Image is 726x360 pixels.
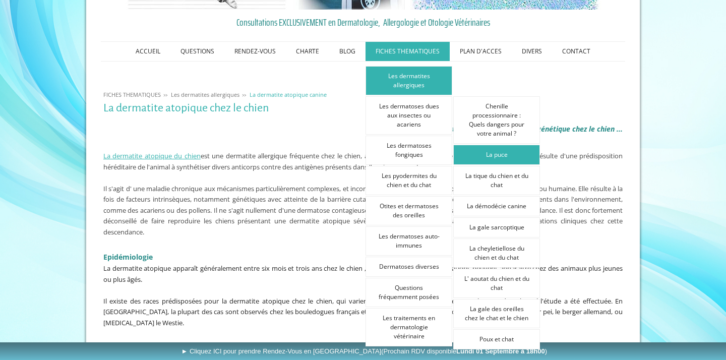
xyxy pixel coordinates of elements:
span: La dermatite atopique apparaît généralement entre six mois et trois ans chez le chien , mais les ... [103,264,623,284]
span: Il existe des races prédisposées pour la dermatite atopique chez le chien, qui varient notamment ... [103,296,623,327]
a: Otites et dermatoses des oreilles [366,196,452,225]
a: CHARTE [286,42,329,61]
span: ► Cliquez ICI pour prendre Rendez-Vous en [GEOGRAPHIC_DATA] [181,347,547,355]
a: Les dermatites allergiques [366,66,452,95]
a: FICHES THEMATIQUES [366,42,450,61]
span: La dermatite atopique canine [250,91,327,98]
a: CONTACT [552,42,600,61]
span: Epidémiologie [103,252,153,262]
a: RENDEZ-VOUS [224,42,286,61]
span: Il s'agit d' une maladie chronique aux mécanismes particulièrement complexes, et incomplètement c... [103,184,623,236]
a: La dermatite atopique canine [247,91,329,98]
a: La gale des oreilles chez le chat et le chien [453,299,540,328]
h1: La dermatite atopique chez le chien [103,102,623,114]
b: Lundi 01 Septembre à 18h00 [456,347,545,355]
a: Poux et chat [453,329,540,349]
a: Les dermatoses fongiques [366,136,452,165]
a: La puce [453,145,540,165]
a: Les pyodermites du chien et du chat [366,166,452,195]
span: est une dermatite allergique fréquente chez le chien, avec la dermatite par allergie aux piqûres ... [103,151,623,171]
a: Les dermatoses auto-immunes [366,226,452,256]
span: FICHES THEMATIQUES [103,91,161,98]
span: Les dermatites allergiques [171,91,239,98]
a: La gale sarcoptique [453,217,540,237]
a: DIVERS [512,42,552,61]
a: La cheyletiellose du chien et du chat [453,238,540,268]
a: L' aoutat du chien et du chat [453,269,540,298]
a: Les traitements en dermatologie vétérinaire [366,308,452,346]
a: FICHES THEMATIQUES [101,91,163,98]
a: Questions fréquemment posées [366,278,452,307]
a: ACCUEIL [126,42,170,61]
a: BLOG [329,42,366,61]
a: QUESTIONS [170,42,224,61]
a: Dermatoses diverses [366,257,452,277]
a: Consultations EXCLUSIVEMENT en Dermatologie, Allergologie et Otologie Vétérinaires [103,15,623,30]
a: PLAN D'ACCES [450,42,512,61]
a: Les dermatoses dues aux insectes ou acariens [366,96,452,135]
a: La dermatite atopique du chien [103,151,201,160]
a: La démodécie canine [453,196,540,216]
span: (Prochain RDV disponible ) [381,347,547,355]
a: La tique du chien et du chat [453,166,540,195]
a: Chenille processionnaire : Quels dangers pour votre animal ? [453,96,540,144]
a: Les dermatites allergiques [168,91,242,98]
